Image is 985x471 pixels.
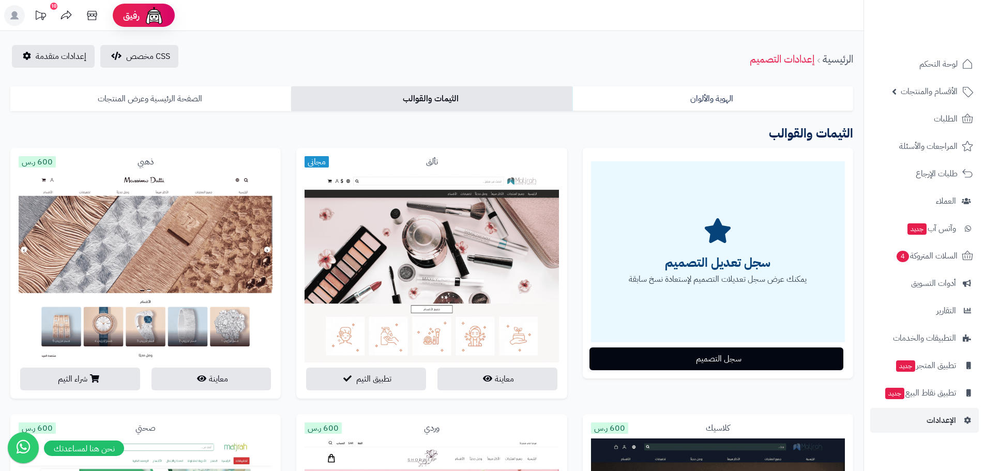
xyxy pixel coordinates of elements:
[896,360,915,372] span: جديد
[750,51,814,67] a: إعدادات التصميم
[356,373,391,385] span: تطبيق الثيم
[934,112,958,126] span: الطلبات
[126,50,170,63] span: CSS مخصص
[916,166,958,181] span: طلبات الإرجاع
[10,86,291,111] a: الصفحة الرئيسية وعرض المنتجات
[591,161,845,342] div: يمكنك عرض سجل تعديلات التصميم لإستعادة نسخ سابقة
[899,139,958,154] span: المراجعات والأسئلة
[19,156,56,168] span: 600 ر.س
[893,331,956,345] span: التطبيقات والخدمات
[591,252,845,274] h2: سجل تعديل التصميم
[151,368,271,390] button: معاينة
[885,388,904,399] span: جديد
[306,368,426,390] button: تطبيق الثيم
[870,216,979,241] a: وآتس آبجديد
[589,347,843,370] button: سجل التصميم
[870,298,979,323] a: التقارير
[919,57,958,71] span: لوحة التحكم
[870,326,979,351] a: التطبيقات والخدمات
[870,107,979,131] a: الطلبات
[897,251,909,262] span: 4
[901,84,958,99] span: الأقسام والمنتجات
[823,51,853,67] a: الرئيسية
[870,271,979,296] a: أدوات التسويق
[19,156,272,168] div: ذهبي
[305,156,329,168] span: مجاني
[305,422,342,434] span: 600 ر.س
[936,194,956,208] span: العملاء
[123,9,140,22] span: رفيق
[19,422,272,434] div: صحتي
[870,353,979,378] a: تطبيق المتجرجديد
[870,189,979,214] a: العملاء
[915,25,975,47] img: logo-2.png
[895,358,956,373] span: تطبيق المتجر
[50,3,57,10] div: 10
[927,413,956,428] span: الإعدادات
[884,386,956,400] span: تطبيق نقاط البيع
[936,303,956,318] span: التقارير
[906,221,956,236] span: وآتس آب
[870,134,979,159] a: المراجعات والأسئلة
[305,156,558,168] div: تألق
[305,422,558,434] div: وردي
[870,408,979,433] a: الإعدادات
[144,5,164,26] img: ai-face.png
[870,52,979,77] a: لوحة التحكم
[591,422,845,434] div: كلاسيك
[100,45,178,68] button: CSS مخصص
[572,86,853,111] a: الهوية والألوان
[20,368,140,390] button: شراء الثيم
[911,276,956,291] span: أدوات التسويق
[291,86,572,111] a: الثيمات والقوالب
[591,422,628,434] span: 600 ر.س
[10,123,853,144] h3: الثيمات والقوالب
[12,45,95,68] a: إعدادات متقدمة
[36,50,86,63] span: إعدادات متقدمة
[907,223,927,235] span: جديد
[870,244,979,268] a: السلات المتروكة4
[19,422,56,434] span: 600 ر.س
[437,368,557,390] button: معاينة
[27,5,53,28] a: تحديثات المنصة
[896,249,958,263] span: السلات المتروكة
[870,381,979,405] a: تطبيق نقاط البيعجديد
[870,161,979,186] a: طلبات الإرجاع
